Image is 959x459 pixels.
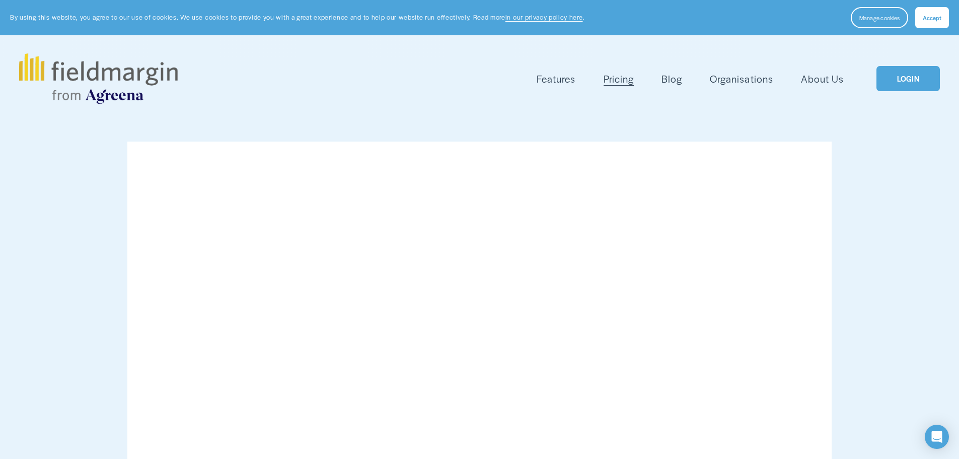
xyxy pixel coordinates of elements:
span: Manage cookies [859,14,900,22]
button: Manage cookies [851,7,908,28]
a: folder dropdown [537,71,575,87]
img: fieldmargin.com [19,53,177,104]
a: in our privacy policy here [505,13,583,22]
span: Accept [923,14,941,22]
a: Pricing [604,71,634,87]
a: LOGIN [876,66,940,92]
div: Open Intercom Messenger [925,425,949,449]
a: Blog [661,71,682,87]
a: About Us [801,71,844,87]
p: By using this website, you agree to our use of cookies. We use cookies to provide you with a grea... [10,13,584,22]
a: Organisations [710,71,773,87]
span: Features [537,72,575,86]
button: Accept [915,7,949,28]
